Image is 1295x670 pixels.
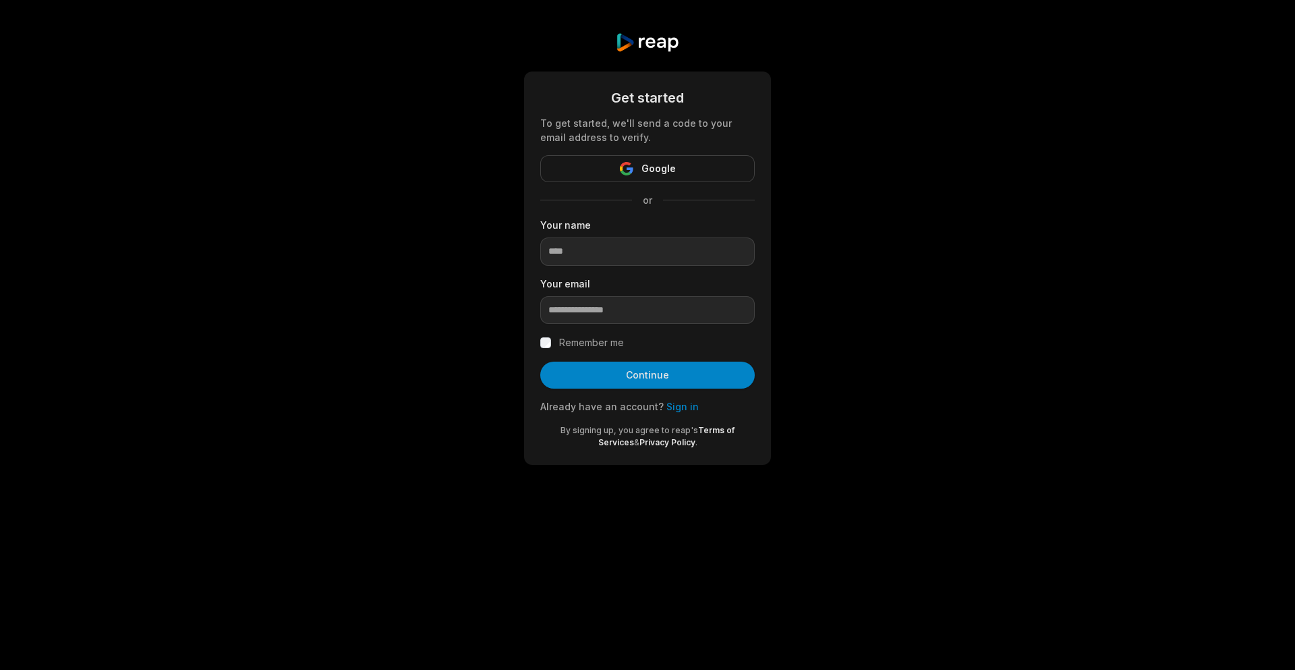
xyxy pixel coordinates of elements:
a: Sign in [666,401,699,412]
a: Privacy Policy [639,437,695,447]
div: Get started [540,88,755,108]
div: To get started, we'll send a code to your email address to verify. [540,116,755,144]
label: Remember me [559,335,624,351]
span: . [695,437,697,447]
button: Google [540,155,755,182]
span: or [632,193,663,207]
span: & [634,437,639,447]
span: Google [641,161,676,177]
img: reap [615,32,679,53]
label: Your name [540,218,755,232]
button: Continue [540,362,755,389]
span: By signing up, you agree to reap's [560,425,698,435]
span: Already have an account? [540,401,664,412]
label: Your email [540,277,755,291]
